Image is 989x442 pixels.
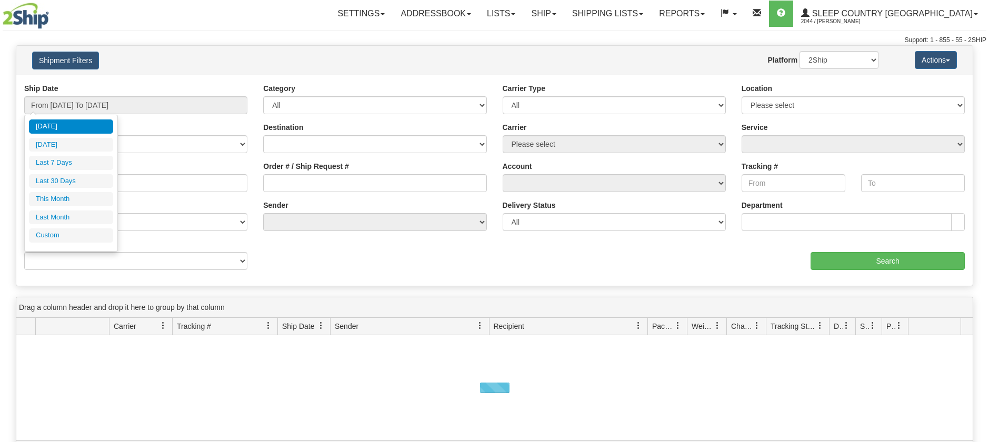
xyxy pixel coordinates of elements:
[810,9,973,18] span: Sleep Country [GEOGRAPHIC_DATA]
[503,200,556,210] label: Delivery Status
[793,1,986,27] a: Sleep Country [GEOGRAPHIC_DATA] 2044 / [PERSON_NAME]
[329,1,393,27] a: Settings
[886,321,895,331] span: Pickup Status
[263,83,295,94] label: Category
[154,317,172,335] a: Carrier filter column settings
[692,321,714,331] span: Weight
[748,317,766,335] a: Charge filter column settings
[523,1,564,27] a: Ship
[3,3,49,29] img: logo2044.jpg
[24,83,58,94] label: Ship Date
[742,122,768,133] label: Service
[479,1,523,27] a: Lists
[263,122,303,133] label: Destination
[651,1,713,27] a: Reports
[965,167,988,275] iframe: chat widget
[282,321,314,331] span: Ship Date
[29,138,113,152] li: [DATE]
[471,317,489,335] a: Sender filter column settings
[708,317,726,335] a: Weight filter column settings
[811,252,965,270] input: Search
[32,52,99,69] button: Shipment Filters
[811,317,829,335] a: Tracking Status filter column settings
[564,1,651,27] a: Shipping lists
[890,317,908,335] a: Pickup Status filter column settings
[864,317,882,335] a: Shipment Issues filter column settings
[29,192,113,206] li: This Month
[837,317,855,335] a: Delivery Status filter column settings
[177,321,211,331] span: Tracking #
[29,119,113,134] li: [DATE]
[263,161,349,172] label: Order # / Ship Request #
[263,200,288,210] label: Sender
[767,55,797,65] label: Platform
[259,317,277,335] a: Tracking # filter column settings
[731,321,753,331] span: Charge
[742,161,778,172] label: Tracking #
[29,210,113,225] li: Last Month
[29,228,113,243] li: Custom
[742,83,772,94] label: Location
[503,122,527,133] label: Carrier
[669,317,687,335] a: Packages filter column settings
[742,174,845,192] input: From
[630,317,647,335] a: Recipient filter column settings
[503,83,545,94] label: Carrier Type
[312,317,330,335] a: Ship Date filter column settings
[860,321,869,331] span: Shipment Issues
[29,156,113,170] li: Last 7 Days
[801,16,880,27] span: 2044 / [PERSON_NAME]
[503,161,532,172] label: Account
[915,51,957,69] button: Actions
[114,321,136,331] span: Carrier
[652,321,674,331] span: Packages
[771,321,816,331] span: Tracking Status
[834,321,843,331] span: Delivery Status
[29,174,113,188] li: Last 30 Days
[742,200,783,210] label: Department
[393,1,479,27] a: Addressbook
[335,321,358,331] span: Sender
[861,174,965,192] input: To
[3,36,986,45] div: Support: 1 - 855 - 55 - 2SHIP
[16,297,973,318] div: grid grouping header
[494,321,524,331] span: Recipient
